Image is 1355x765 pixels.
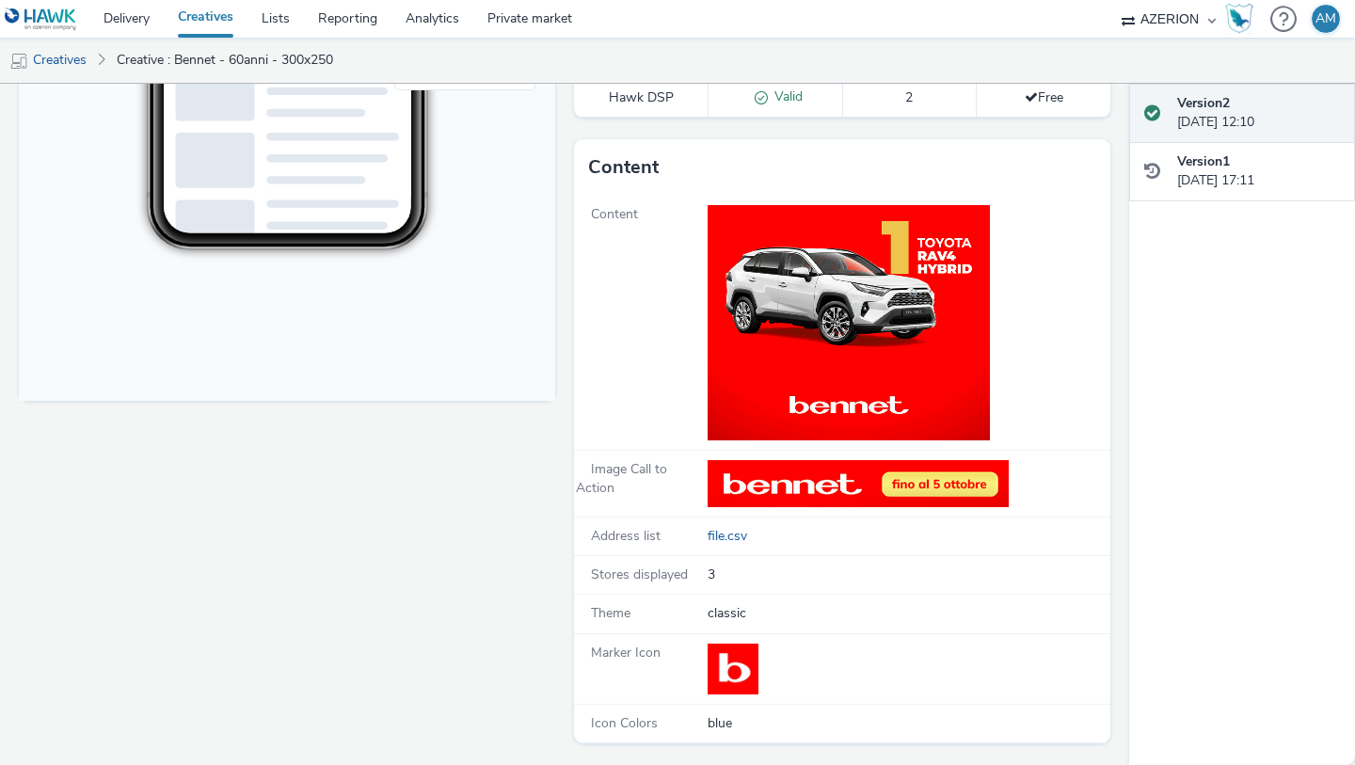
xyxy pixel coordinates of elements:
[591,205,638,223] span: Content
[5,8,77,31] img: undefined Logo
[708,205,990,440] img: https://tabmo-cdn.s3.eu-west-1.amazonaws.com/hawk.tabmo.io/organizations/974f22a8-96bf-4ab0-903c-...
[379,435,513,457] li: QR Code
[905,88,913,106] span: 2
[591,604,630,622] span: Theme
[708,566,1108,584] div: 3
[574,78,709,118] td: Hawk DSP
[165,72,185,83] span: 15:36
[708,460,1009,507] img: https://tabmo-cdn.s3.eu-west-1.amazonaws.com/hawk.tabmo.io/organizations/974f22a8-96bf-4ab0-903c-...
[588,153,659,182] h3: Content
[708,527,755,546] a: file.csv
[708,644,758,694] img: https://tabmo-cdn.s3.eu-west-1.amazonaws.com/hawk.tabmo.io/organizations/974f22a8-96bf-4ab0-903c-...
[591,527,661,545] span: Address list
[405,418,447,429] span: Desktop
[708,714,1108,733] div: blue
[1177,94,1230,112] strong: Version 2
[1025,88,1063,106] span: Free
[591,644,661,661] span: Marker Icon
[379,390,513,412] li: Smartphone
[1225,4,1261,34] a: Hawk Academy
[1225,4,1253,34] img: Hawk Academy
[768,88,803,105] span: Valid
[591,714,658,732] span: Icon Colors
[1177,152,1340,191] div: [DATE] 17:11
[591,566,688,583] span: Stores displayed
[9,52,28,71] img: mobile
[1177,152,1230,170] strong: Version 1
[405,395,466,406] span: Smartphone
[708,604,1108,623] div: classic
[1177,94,1340,133] div: [DATE] 12:10
[576,460,667,497] span: Image Call to Action
[379,412,513,435] li: Desktop
[107,38,343,83] a: Creative : Bennet - 60anni - 300x250
[405,440,450,452] span: QR Code
[1315,5,1336,33] div: AM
